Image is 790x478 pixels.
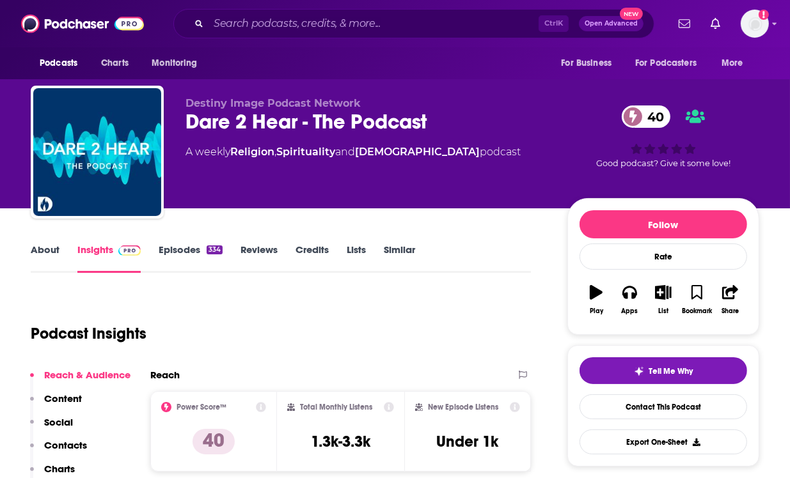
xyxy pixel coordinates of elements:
span: Good podcast? Give it some love! [596,158,731,168]
button: open menu [31,51,94,75]
button: Play [580,277,613,323]
button: Apps [613,277,646,323]
span: More [722,54,743,72]
span: For Podcasters [635,54,697,72]
span: Ctrl K [539,15,569,32]
div: Share [722,307,739,315]
div: Rate [580,243,747,270]
h3: 1.3k-3.3k [311,432,370,451]
span: Logged in as JohnJMudgett [741,10,769,38]
a: Spirituality [276,146,335,158]
h2: Reach [150,369,180,381]
span: , [274,146,276,158]
span: and [335,146,355,158]
div: 40Good podcast? Give it some love! [567,97,759,176]
button: Social [30,416,73,440]
button: open menu [627,51,715,75]
a: Show notifications dropdown [706,13,725,35]
button: Open AdvancedNew [579,16,644,31]
span: Podcasts [40,54,77,72]
span: 40 [635,105,670,128]
img: Podchaser Pro [118,245,141,256]
a: Similar [384,243,415,273]
input: Search podcasts, credits, & more... [209,13,539,34]
div: Apps [622,307,638,315]
div: Search podcasts, credits, & more... [173,9,654,38]
button: open menu [143,51,214,75]
p: Reach & Audience [44,369,130,381]
span: Destiny Image Podcast Network [186,97,361,109]
button: open menu [713,51,759,75]
a: Contact This Podcast [580,394,747,419]
a: Charts [93,51,136,75]
div: Bookmark [682,307,712,315]
p: Content [44,392,82,405]
p: Contacts [44,439,87,451]
p: Charts [44,463,75,475]
h1: Podcast Insights [31,324,146,343]
img: Podchaser - Follow, Share and Rate Podcasts [21,12,144,36]
img: User Profile [741,10,769,38]
a: Religion [230,146,274,158]
a: InsightsPodchaser Pro [77,243,141,273]
button: List [647,277,680,323]
button: Follow [580,210,747,238]
button: Content [30,392,82,416]
button: Export One-Sheet [580,429,747,454]
p: Social [44,416,73,428]
svg: Add a profile image [759,10,769,20]
div: A weekly podcast [186,144,521,160]
button: Share [714,277,747,323]
span: Charts [101,54,129,72]
a: Show notifications dropdown [674,13,695,35]
button: open menu [552,51,628,75]
button: tell me why sparkleTell Me Why [580,357,747,384]
button: Bookmark [680,277,713,323]
a: Reviews [241,243,278,273]
h2: Total Monthly Listens [300,403,372,412]
span: For Business [561,54,612,72]
a: Episodes334 [159,243,223,273]
img: tell me why sparkle [634,366,644,376]
button: Reach & Audience [30,369,130,392]
a: [DEMOGRAPHIC_DATA] [355,146,480,158]
div: 334 [207,245,223,254]
div: List [658,307,668,315]
button: Contacts [30,439,87,463]
a: 40 [622,105,670,128]
span: Monitoring [152,54,197,72]
h2: Power Score™ [177,403,226,412]
a: About [31,243,59,273]
h3: Under 1k [436,432,498,451]
a: Lists [347,243,366,273]
p: 40 [193,429,235,454]
span: Tell Me Why [649,366,693,376]
span: Open Advanced [585,20,638,27]
button: Show profile menu [741,10,769,38]
a: Credits [296,243,329,273]
div: Play [590,307,603,315]
span: New [620,8,643,20]
h2: New Episode Listens [428,403,498,412]
img: Dare 2 Hear - The Podcast [33,88,161,216]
